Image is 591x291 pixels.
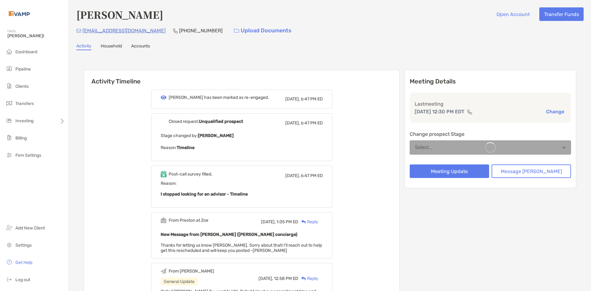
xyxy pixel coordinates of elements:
[76,7,163,22] h4: [PERSON_NAME]
[234,29,239,33] img: button icon
[301,120,323,126] span: 6:47 PM ED
[285,120,300,126] span: [DATE],
[274,276,298,281] span: 12:58 PM ED
[301,277,306,281] img: Reply icon
[161,119,167,124] img: Event icon
[539,7,584,21] button: Transfer Funds
[285,96,300,102] span: [DATE],
[169,218,208,223] div: From Preston at Zoe
[6,65,13,72] img: pipeline icon
[492,164,571,178] button: Message [PERSON_NAME]
[76,43,91,50] a: Activity
[161,144,323,152] p: Reason:
[7,2,31,25] img: Zoe Logo
[15,260,32,265] span: Get Help
[169,95,269,100] div: [PERSON_NAME] has been marked as re-engaged.
[131,43,150,50] a: Accounts
[161,171,167,177] img: Event icon
[15,101,34,106] span: Transfers
[6,241,13,249] img: settings icon
[15,277,30,282] span: Log out
[6,258,13,266] img: get-help icon
[6,117,13,124] img: investing icon
[410,164,489,178] button: Meeting Update
[15,84,29,89] span: Clients
[492,7,534,21] button: Open Account
[169,269,214,274] div: From [PERSON_NAME]
[7,33,65,38] span: [PERSON_NAME]!
[301,220,306,224] img: Reply icon
[161,132,323,139] p: Stage changed by:
[298,219,318,225] div: Reply
[173,28,178,33] img: Phone Icon
[179,27,223,34] p: [PHONE_NUMBER]
[6,276,13,283] img: logout icon
[259,276,273,281] span: [DATE],
[15,135,27,141] span: Billing
[161,278,198,285] div: General Update
[261,219,275,224] span: [DATE],
[301,96,323,102] span: 6:47 PM ED
[161,95,167,99] img: Event icon
[230,24,295,37] a: Upload Documents
[161,192,248,197] b: I stopped looking for an advisor - Timeline
[15,49,37,55] span: Dashboard
[301,173,323,178] span: 6:47 PM ED
[169,172,212,177] div: Post-call survey filled.
[15,225,45,231] span: Add New Client
[101,43,122,50] a: Household
[161,268,167,274] img: Event icon
[285,173,300,178] span: [DATE],
[199,119,243,124] b: Unqualified prospect
[6,224,13,231] img: add_new_client icon
[6,134,13,141] img: billing icon
[177,145,195,150] b: Timeline
[82,27,166,34] p: [EMAIL_ADDRESS][DOMAIN_NAME]
[161,232,297,237] b: New Message from [PERSON_NAME] ([PERSON_NAME] concierge)
[161,217,167,223] img: Event icon
[169,119,243,124] div: Closed request,
[467,109,472,114] img: communication type
[6,99,13,107] img: transfers icon
[76,29,81,33] img: Email Icon
[15,243,32,248] span: Settings
[6,48,13,55] img: dashboard icon
[544,108,566,115] button: Change
[15,153,41,158] span: Firm Settings
[410,78,571,85] p: Meeting Details
[15,67,31,72] span: Pipeline
[15,118,34,123] span: Investing
[276,219,298,224] span: 1:05 PM ED
[161,243,322,253] span: Thanks for letting us know [PERSON_NAME]. Sorry about that! I'll reach out to help get this resch...
[6,82,13,90] img: clients icon
[6,151,13,159] img: firm-settings icon
[161,181,323,198] span: Reason:
[415,108,464,115] p: [DATE] 12:30 PM EDT
[198,133,234,138] b: [PERSON_NAME]
[84,70,399,85] h6: Activity Timeline
[415,100,566,108] p: Last meeting
[298,275,318,282] div: Reply
[410,130,571,138] p: Change prospect Stage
